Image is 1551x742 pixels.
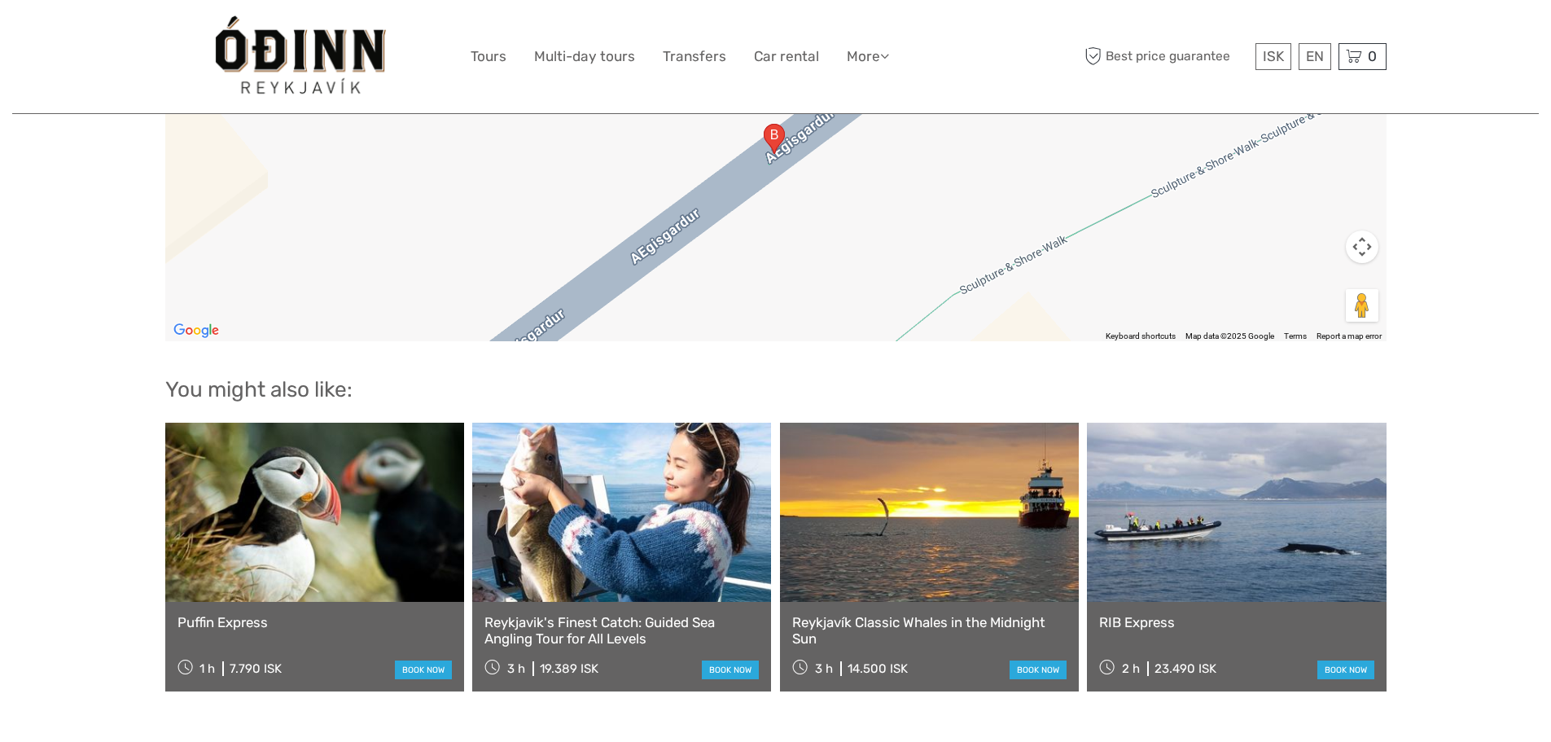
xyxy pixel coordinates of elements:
div: 7.790 ISK [230,661,282,676]
img: Google [169,320,223,341]
span: 1 h [199,661,215,676]
div: Ægisgarður 5, 101 Reykjavík, Iceland [764,124,785,154]
a: Open this area in Google Maps (opens a new window) [169,320,223,341]
a: Reykjavík Classic Whales in the Midnight Sun [792,614,1067,648]
p: We're away right now. Please check back later! [23,29,184,42]
button: Open LiveChat chat widget [187,25,207,45]
span: 3 h [815,661,833,676]
a: book now [1317,661,1374,679]
h2: You might also like: [165,377,1387,403]
a: More [847,45,889,68]
a: Car rental [754,45,819,68]
span: 2 h [1122,661,1140,676]
button: Keyboard shortcuts [1106,331,1176,342]
a: book now [1010,661,1067,679]
a: Puffin Express [177,614,452,630]
a: Report a map error [1317,331,1382,340]
a: Reykjavik's Finest Catch: Guided Sea Angling Tour for All Levels [484,614,759,648]
span: Best price guarantee [1081,43,1251,70]
button: Map camera controls [1346,231,1378,263]
a: Transfers [663,45,726,68]
a: book now [702,661,759,679]
div: 19.389 ISK [540,661,598,676]
div: 23.490 ISK [1154,661,1216,676]
span: 3 h [507,661,525,676]
a: Terms (opens in new tab) [1284,331,1307,340]
a: Tours [471,45,506,68]
button: Drag Pegman onto the map to open Street View [1346,289,1378,322]
img: General Info: [212,12,388,101]
a: book now [395,661,452,679]
div: 14.500 ISK [848,661,908,676]
div: EN [1299,43,1331,70]
span: 0 [1365,48,1379,64]
a: Multi-day tours [534,45,635,68]
span: Map data ©2025 Google [1185,331,1274,340]
span: ISK [1263,48,1284,64]
a: RIB Express [1099,614,1374,630]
